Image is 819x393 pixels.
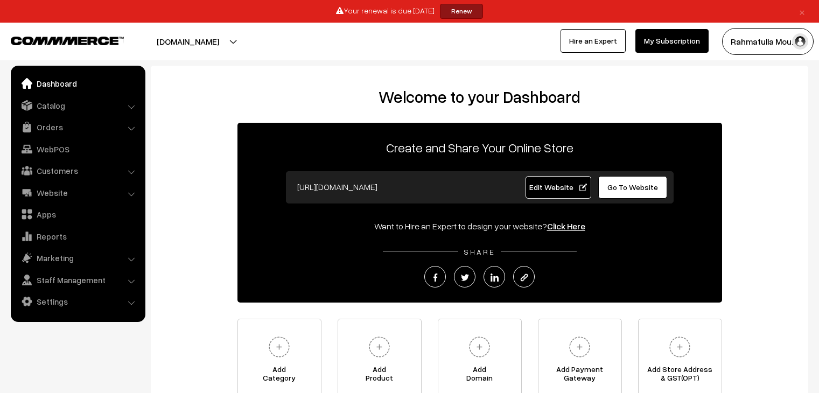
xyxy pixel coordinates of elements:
a: Marketing [13,248,142,268]
div: Your renewal is due [DATE] [4,4,815,19]
a: Hire an Expert [561,29,626,53]
a: Click Here [547,221,585,231]
img: user [792,33,808,50]
a: My Subscription [635,29,709,53]
a: Edit Website [526,176,591,199]
span: Add Domain [438,365,521,387]
a: Renew [440,4,483,19]
span: Edit Website [529,183,587,192]
a: Catalog [13,96,142,115]
span: Add Store Address & GST(OPT) [639,365,722,387]
a: Dashboard [13,74,142,93]
span: SHARE [458,247,501,256]
span: Add Category [238,365,321,387]
a: Staff Management [13,270,142,290]
button: [DOMAIN_NAME] [119,28,257,55]
a: Go To Website [598,176,668,199]
a: Reports [13,227,142,246]
img: plus.svg [565,332,594,362]
img: plus.svg [365,332,394,362]
div: Want to Hire an Expert to design your website? [237,220,722,233]
h2: Welcome to your Dashboard [162,87,797,107]
a: Apps [13,205,142,224]
img: plus.svg [465,332,494,362]
span: Add Payment Gateway [538,365,621,387]
span: Add Product [338,365,421,387]
a: COMMMERCE [11,33,105,46]
a: Orders [13,117,142,137]
a: Customers [13,161,142,180]
a: Settings [13,292,142,311]
button: Rahmatulla Mou… [722,28,814,55]
img: COMMMERCE [11,37,124,45]
p: Create and Share Your Online Store [237,138,722,157]
img: plus.svg [665,332,695,362]
span: Go To Website [607,183,658,192]
a: Website [13,183,142,202]
a: WebPOS [13,139,142,159]
a: × [795,5,809,18]
img: plus.svg [264,332,294,362]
